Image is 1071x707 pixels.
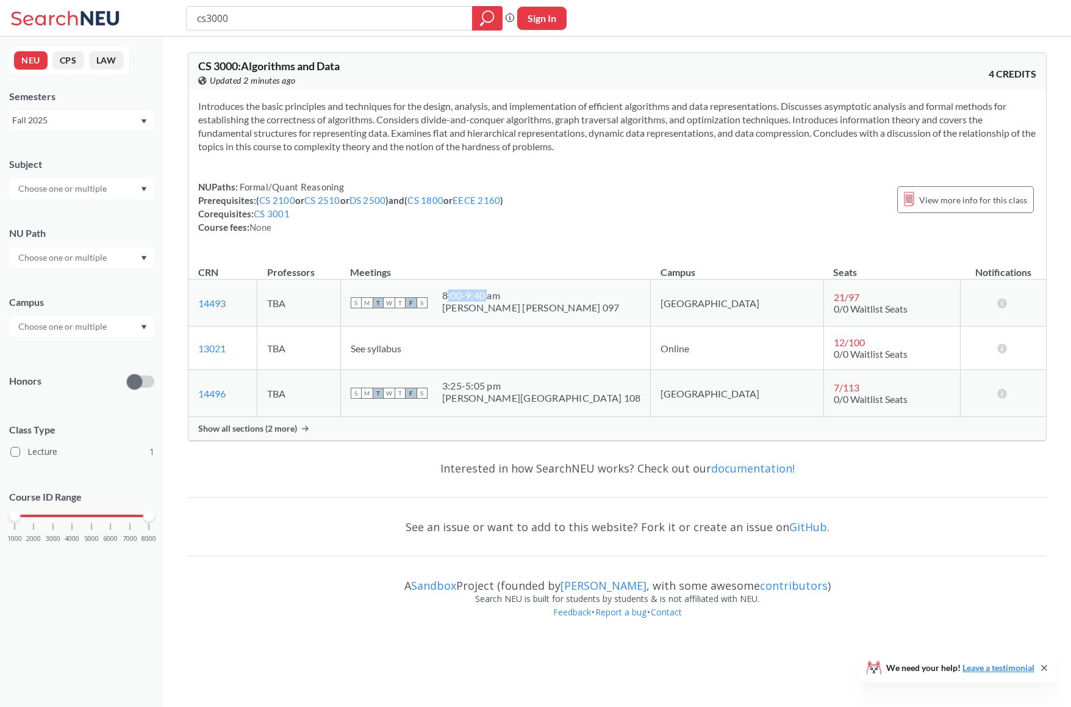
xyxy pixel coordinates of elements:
[650,606,682,618] a: Contact
[304,195,340,206] a: CS 2510
[962,662,1034,673] a: Leave a testimonial
[9,316,154,337] div: Dropdown arrow
[834,348,908,360] span: 0/0 Waitlist Seats
[362,297,373,308] span: M
[517,7,567,30] button: Sign In
[257,253,341,280] th: Professors
[395,388,406,399] span: T
[141,535,156,542] span: 8000
[9,247,154,268] div: Dropdown arrow
[46,535,60,542] span: 3000
[149,445,154,459] span: 1
[198,423,297,434] span: Show all sections (2 more)
[834,382,859,393] span: 7 / 113
[442,380,641,392] div: 3:25 - 5:05 pm
[10,444,154,460] label: Lecture
[9,111,154,130] div: Fall 2025Dropdown arrow
[760,578,828,593] a: contributors
[9,423,154,437] span: Class Type
[9,374,41,388] p: Honors
[886,664,1034,672] span: We need your help!
[373,297,384,308] span: T
[472,6,503,31] div: magnifying glass
[834,393,908,405] span: 0/0 Waitlist Seats
[351,343,401,354] span: See syllabus
[384,388,395,399] span: W
[188,606,1047,637] div: • •
[12,181,115,196] input: Choose one or multiple
[651,280,824,327] td: [GEOGRAPHIC_DATA]
[188,568,1047,592] div: A Project (founded by , with some awesome )
[141,119,147,124] svg: Dropdown arrow
[257,327,341,370] td: TBA
[9,227,154,240] div: NU Path
[711,461,795,476] a: documentation!
[442,289,620,302] div: 8:00 - 9:40 am
[989,67,1036,81] span: 4 CREDITS
[84,535,99,542] span: 5000
[384,297,395,308] span: W
[123,535,137,542] span: 7000
[188,509,1047,545] div: See an issue or want to add to this website? Fork it or create an issue on .
[351,388,362,399] span: S
[188,451,1047,486] div: Interested in how SearchNEU works? Check out our
[254,208,290,219] a: CS 3001
[198,343,226,354] a: 13021
[196,8,464,29] input: Class, professor, course number, "phrase"
[188,417,1046,440] div: Show all sections (2 more)
[26,535,41,542] span: 2000
[12,319,115,334] input: Choose one or multiple
[141,187,147,192] svg: Dropdown arrow
[834,303,908,314] span: 0/0 Waitlist Seats
[561,578,647,593] a: [PERSON_NAME]
[362,388,373,399] span: M
[198,266,218,279] div: CRN
[395,297,406,308] span: T
[595,606,647,618] a: Report a bug
[919,192,1027,208] span: View more info for this class
[141,256,147,261] svg: Dropdown arrow
[442,302,620,314] div: [PERSON_NAME] [PERSON_NAME] 097
[417,297,428,308] span: S
[834,336,865,348] span: 12 / 100
[257,280,341,327] td: TBA
[553,606,592,618] a: Feedback
[417,388,428,399] span: S
[789,520,827,534] a: GitHub
[198,297,226,309] a: 14493
[198,59,340,73] span: CS 3000 : Algorithms and Data
[351,297,362,308] span: S
[406,297,417,308] span: F
[14,51,48,70] button: NEU
[651,253,824,280] th: Campus
[9,490,154,504] p: Course ID Range
[406,388,417,399] span: F
[12,250,115,265] input: Choose one or multiple
[141,325,147,330] svg: Dropdown arrow
[249,222,271,233] span: None
[407,195,443,206] a: CS 1800
[834,291,859,303] span: 21 / 97
[960,253,1046,280] th: Notifications
[349,195,386,206] a: DS 2500
[340,253,651,280] th: Meetings
[9,178,154,199] div: Dropdown arrow
[9,90,154,103] div: Semesters
[9,295,154,309] div: Campus
[373,388,384,399] span: T
[823,253,960,280] th: Seats
[7,535,22,542] span: 1000
[651,327,824,370] td: Online
[198,180,503,234] div: NUPaths: Prerequisites: ( or or ) and ( or ) Corequisites: Course fees:
[52,51,84,70] button: CPS
[210,74,296,87] span: Updated 2 minutes ago
[257,370,341,417] td: TBA
[411,578,456,593] a: Sandbox
[103,535,118,542] span: 6000
[453,195,500,206] a: EECE 2160
[198,100,1036,153] section: Introduces the basic principles and techniques for the design, analysis, and implementation of ef...
[480,10,495,27] svg: magnifying glass
[238,181,344,192] span: Formal/Quant Reasoning
[89,51,124,70] button: LAW
[259,195,295,206] a: CS 2100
